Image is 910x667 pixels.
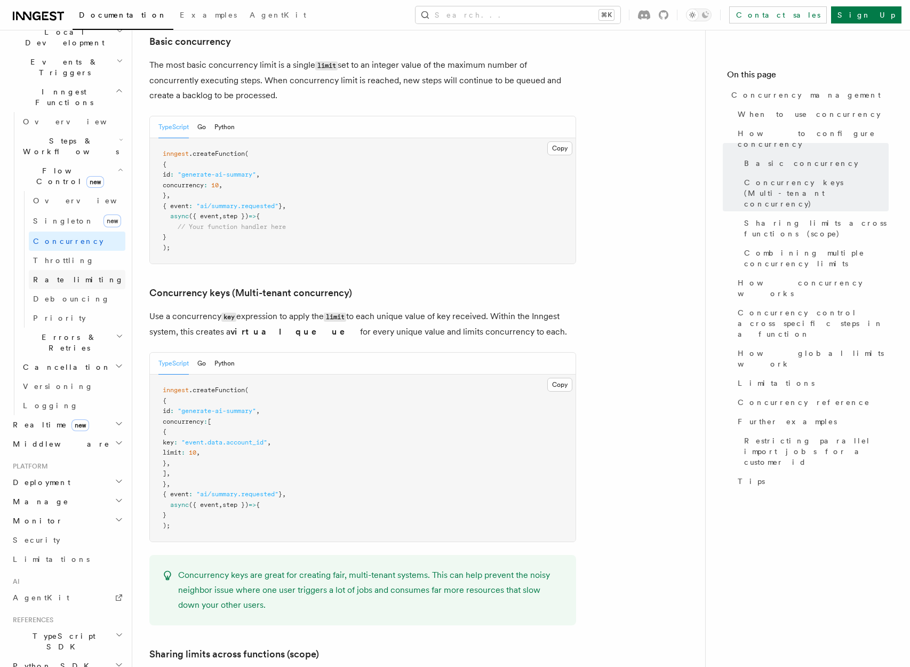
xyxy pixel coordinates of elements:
span: : [170,171,174,178]
span: concurrency [163,181,204,189]
span: : [204,181,207,189]
span: Debouncing [33,295,110,303]
span: Limitations [13,555,90,563]
span: Limitations [738,378,815,388]
span: { [256,212,260,220]
a: Combining multiple concurrency limits [740,243,889,273]
p: Concurrency keys are great for creating fair, multi-tenant systems. This can help prevent the noi... [178,568,563,613]
span: ); [163,244,170,251]
span: , [166,480,170,488]
span: { [256,501,260,509]
button: Toggle dark mode [686,9,712,21]
h4: On this page [727,68,889,85]
a: Documentation [73,3,173,30]
a: Limitations [9,550,125,569]
span: , [166,192,170,199]
span: new [103,215,121,227]
span: Security [13,536,60,544]
a: Tips [733,472,889,491]
span: : [174,439,178,446]
span: , [166,459,170,467]
span: How global limits work [738,348,889,369]
span: AgentKit [13,593,69,602]
span: 10 [211,181,219,189]
a: Priority [29,308,125,328]
span: Middleware [9,439,110,449]
button: TypeScript [158,353,189,375]
span: Singleton [33,217,94,225]
span: , [267,439,271,446]
button: Realtimenew [9,415,125,434]
span: "generate-ai-summary" [178,171,256,178]
button: Manage [9,492,125,511]
span: , [196,449,200,456]
a: AgentKit [243,3,313,29]
code: key [221,313,236,322]
a: Concurrency reference [733,393,889,412]
button: Copy [547,141,572,155]
button: Middleware [9,434,125,454]
span: Concurrency reference [738,397,870,408]
span: Overview [33,196,143,205]
code: limit [324,313,346,322]
span: , [166,470,170,477]
span: "event.data.account_id" [181,439,267,446]
button: Python [214,116,235,138]
a: Sharing limits across functions (scope) [740,213,889,243]
span: } [278,490,282,498]
span: { [163,428,166,435]
span: new [71,419,89,431]
span: limit [163,449,181,456]
span: } [163,459,166,467]
span: 10 [189,449,196,456]
button: Local Development [9,22,125,52]
a: Basic concurrency [149,34,231,49]
span: } [278,202,282,210]
span: Concurrency management [731,90,881,100]
a: Singletonnew [29,210,125,232]
a: How concurrency works [733,273,889,303]
span: ] [163,470,166,477]
span: { [163,161,166,168]
span: , [256,407,260,415]
span: Cancellation [19,362,111,372]
span: TypeScript SDK [9,631,115,652]
span: Local Development [9,27,116,48]
button: Go [197,353,206,375]
span: : [189,202,193,210]
kbd: ⌘K [599,10,614,20]
a: Rate limiting [29,270,125,289]
span: Concurrency keys (Multi-tenant concurrency) [744,177,889,209]
div: Flow Controlnew [19,191,125,328]
span: id [163,171,170,178]
span: , [256,171,260,178]
span: inngest [163,150,189,157]
span: { [163,397,166,404]
span: , [219,501,222,509]
span: ); [163,522,170,529]
span: step }) [222,212,249,220]
span: , [282,490,286,498]
a: How to configure concurrency [733,124,889,154]
span: Priority [33,314,86,322]
span: Documentation [79,11,167,19]
button: TypeScript [158,116,189,138]
a: Logging [19,396,125,415]
button: Copy [547,378,572,392]
span: Rate limiting [33,275,124,284]
span: : [170,407,174,415]
button: TypeScript SDK [9,626,125,656]
button: Events & Triggers [9,52,125,82]
a: Debouncing [29,289,125,308]
button: Monitor [9,511,125,530]
a: Restricting parallel import jobs for a customer id [740,431,889,472]
span: } [163,480,166,488]
span: Events & Triggers [9,57,116,78]
a: Concurrency control across specific steps in a function [733,303,889,344]
a: Concurrency keys (Multi-tenant concurrency) [149,285,352,300]
span: Realtime [9,419,89,430]
span: Versioning [23,382,93,391]
span: { event [163,490,189,498]
button: Errors & Retries [19,328,125,358]
span: "ai/summary.requested" [196,202,278,210]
